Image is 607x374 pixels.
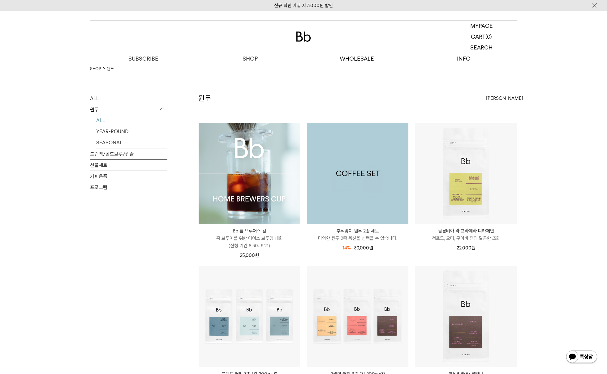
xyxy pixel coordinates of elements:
a: CART (0) [446,31,517,42]
a: 신규 회원 가입 시 3,000원 할인 [274,3,333,8]
img: 로고 [296,32,311,42]
a: 추석맞이 원두 2종 세트 [307,123,408,224]
img: 1000001199_add2_013.jpg [307,123,408,224]
img: 9월의 커피 3종 (각 200g x3) [307,266,408,367]
a: SHOP [197,53,303,64]
span: 30,000 [354,245,373,251]
a: 커피용품 [90,171,167,182]
div: 14% [342,244,351,252]
span: 원 [471,245,476,251]
p: 원두 [90,104,167,115]
a: 원두 [107,66,114,72]
a: SEASONAL [96,137,167,148]
p: CART [471,31,485,42]
p: 청포도, 오디, 구아바 잼의 달콤한 조화 [415,235,517,242]
span: 원 [255,253,259,258]
p: 콜롬비아 라 프라데라 디카페인 [415,227,517,235]
p: 다양한 원두 2종 옵션을 선택할 수 있습니다. [307,235,408,242]
p: 추석맞이 원두 2종 세트 [307,227,408,235]
span: 25,000 [240,253,259,258]
a: 프로그램 [90,182,167,193]
a: SHOP [90,66,101,72]
h2: 원두 [198,93,211,104]
a: MYPAGE [446,20,517,31]
img: Bb 홈 브루어스 컵 [199,123,300,224]
span: 22,000 [457,245,476,251]
p: INFO [410,53,517,64]
img: 과테말라 라 몬타냐 [415,266,517,367]
a: SUBSCRIBE [90,53,197,64]
img: 카카오톡 채널 1:1 채팅 버튼 [566,350,598,365]
a: 드립백/콜드브루/캡슐 [90,149,167,159]
span: 원 [369,245,373,251]
p: MYPAGE [470,20,493,31]
a: 콜롬비아 라 프라데라 디카페인 청포도, 오디, 구아바 잼의 달콤한 조화 [415,227,517,242]
p: SEARCH [470,42,493,53]
span: [PERSON_NAME] [486,95,523,102]
a: ALL [96,115,167,126]
a: ALL [90,93,167,104]
img: 블렌드 커피 3종 (각 200g x3) [199,266,300,367]
a: Bb 홈 브루어스 컵 홈 브루어를 위한 아이스 브루잉 대회(신청 기간 8.30~9.21) [199,227,300,249]
p: (0) [485,31,492,42]
p: WHOLESALE [303,53,410,64]
p: Bb 홈 브루어스 컵 [199,227,300,235]
p: 홈 브루어를 위한 아이스 브루잉 대회 (신청 기간 8.30~9.21) [199,235,300,249]
a: 추석맞이 원두 2종 세트 다양한 원두 2종 옵션을 선택할 수 있습니다. [307,227,408,242]
img: 콜롬비아 라 프라데라 디카페인 [415,123,517,224]
a: 선물세트 [90,160,167,171]
a: YEAR-ROUND [96,126,167,137]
